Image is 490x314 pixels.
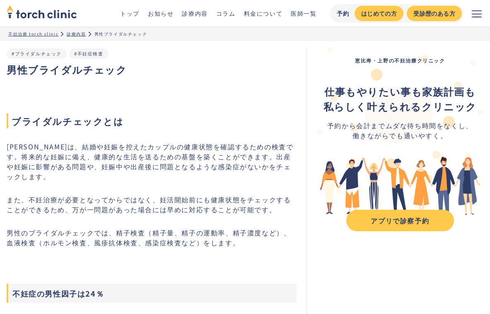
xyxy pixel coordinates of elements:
h3: 不妊症の男性因子は24％ [7,284,297,303]
img: torch clinic [7,2,77,21]
div: 受診歴のある方 [413,9,455,18]
strong: 私らしく叶えられるクリニック [323,99,477,113]
a: 医師一覧 [291,9,316,17]
a: 料金について [244,9,283,17]
a: アプリで診察予約 [346,210,454,231]
ul: パンくずリスト [8,31,482,37]
a: トップ [120,9,140,17]
div: 男性ブライダルチェック [94,31,147,37]
p: また、不妊治療が必要となってからではなく、妊活開始前にも健康状態をチェックすることができるため、万が一問題があった場合には早めに対応することが可能です。 [7,194,297,214]
a: お知らせ [148,9,174,17]
h1: 男性ブライダルチェック [7,62,297,77]
a: はじめての方 [355,6,403,21]
a: 診療内容 [182,9,208,17]
span: ブライダルチェックとは [7,113,297,128]
a: 受診歴のある方 [407,6,462,21]
a: home [7,6,77,21]
p: 男性のブライダルチェックでは、精子検査（精子量、精子の運動率、精子濃度など）、血液検査（ホルモン検査、風疹抗体検査、感染症検査など）をします。 [7,228,297,247]
strong: 恵比寿・上野の不妊治療クリニック [355,57,445,64]
a: 診療内容 [67,31,86,37]
div: はじめての方 [361,9,397,18]
div: アプリで診察予約 [354,216,447,225]
a: #ブライダルチェック [12,50,62,57]
a: コラム [216,9,236,17]
a: 不妊治療 torch clinic [8,31,58,37]
strong: 仕事もやりたい事も家族計画も [324,84,476,98]
div: 予約 [337,9,350,18]
p: [PERSON_NAME]は、結婚や妊娠を控えたカップルの健康状態を確認するための検査です。将来的な妊娠に備え、健康的な生活を送るための基盤を築くことができます。出産や妊娠に影響がある問題や、妊... [7,141,297,181]
a: #不妊症検査 [74,50,104,57]
div: 予約から会計までムダな待ち時間をなくし、 働きながらでも通いやすく。 [323,120,477,140]
p: ‍ [7,261,297,271]
div: ‍ ‍ [323,84,477,114]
